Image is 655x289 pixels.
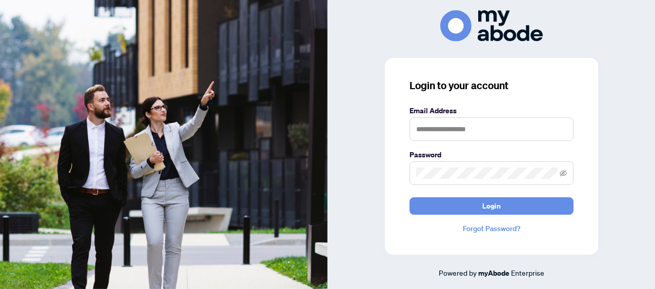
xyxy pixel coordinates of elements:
[410,149,574,160] label: Password
[482,198,501,214] span: Login
[439,268,477,277] span: Powered by
[410,105,574,116] label: Email Address
[410,197,574,215] button: Login
[410,78,574,93] h3: Login to your account
[560,170,567,177] span: eye-invisible
[440,10,543,42] img: ma-logo
[410,223,574,234] a: Forgot Password?
[511,268,544,277] span: Enterprise
[478,267,509,279] a: myAbode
